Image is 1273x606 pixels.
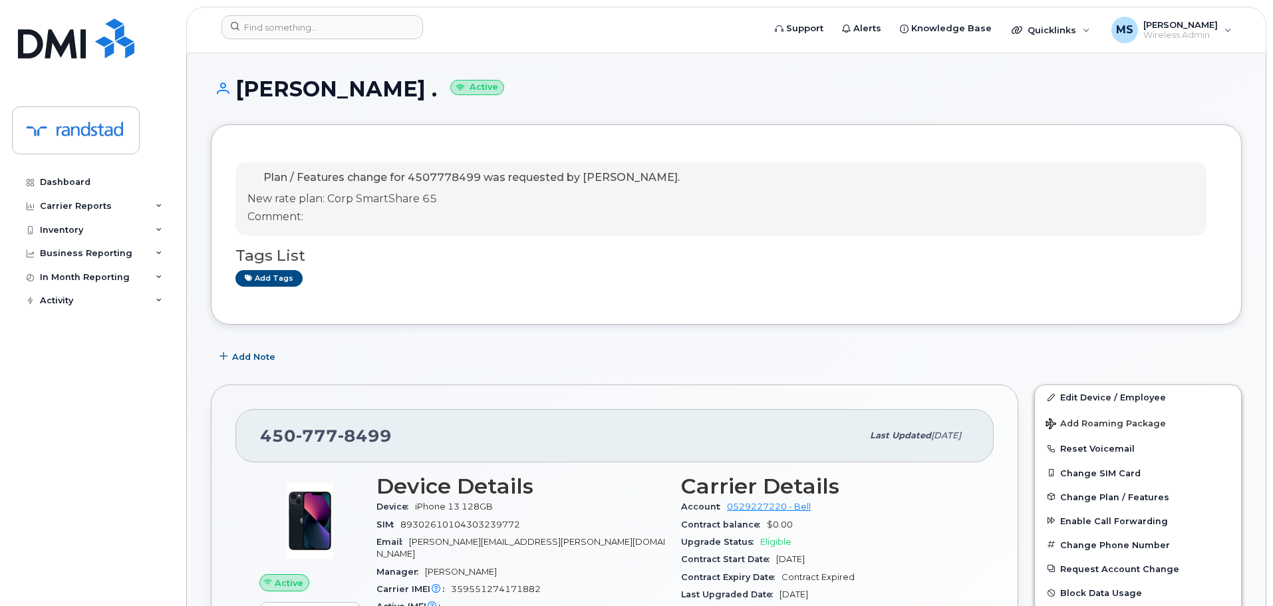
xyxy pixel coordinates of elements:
button: Add Note [211,345,287,369]
span: Change Plan / Features [1060,492,1169,502]
span: Last updated [870,430,931,440]
h1: [PERSON_NAME] . [211,77,1242,100]
span: Eligible [760,537,791,547]
button: Change SIM Card [1035,461,1241,485]
span: Contract Start Date [681,554,776,564]
span: [PERSON_NAME] [425,567,497,577]
span: Plan / Features change for 4507778499 was requested by [PERSON_NAME]. [263,171,680,184]
span: 450 [260,426,392,446]
p: Comment: [247,210,680,225]
a: 0529227220 - Bell [727,502,811,512]
span: Upgrade Status [681,537,760,547]
span: 8499 [338,426,392,446]
span: $0.00 [767,520,793,530]
small: Active [450,80,504,95]
button: Request Account Change [1035,557,1241,581]
button: Change Phone Number [1035,533,1241,557]
span: Contract Expired [781,572,855,582]
a: Add tags [235,270,303,287]
span: Device [376,502,415,512]
span: Contract Expiry Date [681,572,781,582]
span: [DATE] [776,554,805,564]
h3: Tags List [235,247,1217,264]
span: 777 [296,426,338,446]
span: iPhone 13 128GB [415,502,493,512]
h3: Carrier Details [681,474,970,498]
img: image20231002-3703462-1ig824h.jpeg [270,481,350,561]
span: 89302610104303239772 [400,520,520,530]
span: Carrier IMEI [376,584,451,594]
span: Active [275,577,303,589]
p: New rate plan: Corp SmartShare 65 [247,192,680,207]
span: [DATE] [779,589,808,599]
span: 359551274171882 [451,584,541,594]
button: Add Roaming Package [1035,409,1241,436]
h3: Device Details [376,474,665,498]
span: Account [681,502,727,512]
span: [PERSON_NAME][EMAIL_ADDRESS][PERSON_NAME][DOMAIN_NAME] [376,537,665,559]
span: Add Note [232,351,275,363]
button: Block Data Usage [1035,581,1241,605]
span: [DATE] [931,430,961,440]
button: Reset Voicemail [1035,436,1241,460]
span: Enable Call Forwarding [1060,516,1168,526]
span: Add Roaming Package [1046,418,1166,431]
span: Manager [376,567,425,577]
button: Enable Call Forwarding [1035,509,1241,533]
a: Edit Device / Employee [1035,385,1241,409]
span: SIM [376,520,400,530]
span: Contract balance [681,520,767,530]
span: Last Upgraded Date [681,589,779,599]
span: Email [376,537,409,547]
button: Change Plan / Features [1035,485,1241,509]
